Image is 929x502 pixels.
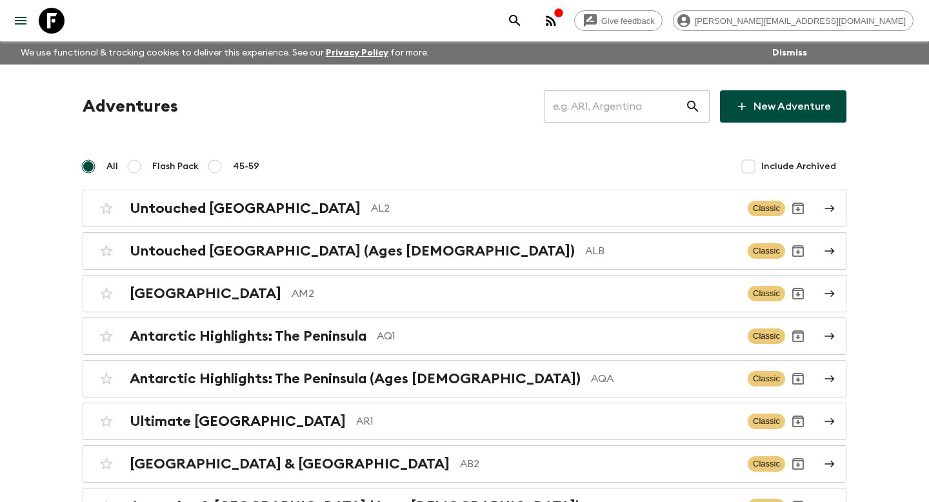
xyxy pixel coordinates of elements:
[785,451,811,477] button: Archive
[688,16,913,26] span: [PERSON_NAME][EMAIL_ADDRESS][DOMAIN_NAME]
[748,371,785,387] span: Classic
[83,445,846,483] a: [GEOGRAPHIC_DATA] & [GEOGRAPHIC_DATA]AB2ClassicArchive
[748,243,785,259] span: Classic
[748,414,785,429] span: Classic
[130,328,366,345] h2: Antarctic Highlights: The Peninsula
[83,232,846,270] a: Untouched [GEOGRAPHIC_DATA] (Ages [DEMOGRAPHIC_DATA])ALBClassicArchive
[502,8,528,34] button: search adventures
[544,88,685,125] input: e.g. AR1, Argentina
[152,160,199,173] span: Flash Pack
[748,201,785,216] span: Classic
[785,238,811,264] button: Archive
[785,196,811,221] button: Archive
[591,371,737,387] p: AQA
[673,10,914,31] div: [PERSON_NAME][EMAIL_ADDRESS][DOMAIN_NAME]
[83,403,846,440] a: Ultimate [GEOGRAPHIC_DATA]AR1ClassicArchive
[371,201,737,216] p: AL2
[130,456,450,472] h2: [GEOGRAPHIC_DATA] & [GEOGRAPHIC_DATA]
[769,44,810,62] button: Dismiss
[356,414,737,429] p: AR1
[8,8,34,34] button: menu
[15,41,434,65] p: We use functional & tracking cookies to deliver this experience. See our for more.
[785,366,811,392] button: Archive
[748,328,785,344] span: Classic
[748,456,785,472] span: Classic
[720,90,846,123] a: New Adventure
[83,94,178,119] h1: Adventures
[83,360,846,397] a: Antarctic Highlights: The Peninsula (Ages [DEMOGRAPHIC_DATA])AQAClassicArchive
[594,16,662,26] span: Give feedback
[130,243,575,259] h2: Untouched [GEOGRAPHIC_DATA] (Ages [DEMOGRAPHIC_DATA])
[130,413,346,430] h2: Ultimate [GEOGRAPHIC_DATA]
[377,328,737,344] p: AQ1
[130,285,281,302] h2: [GEOGRAPHIC_DATA]
[460,456,737,472] p: AB2
[326,48,388,57] a: Privacy Policy
[83,317,846,355] a: Antarctic Highlights: The PeninsulaAQ1ClassicArchive
[785,281,811,306] button: Archive
[785,408,811,434] button: Archive
[761,160,836,173] span: Include Archived
[106,160,118,173] span: All
[748,286,785,301] span: Classic
[585,243,737,259] p: ALB
[233,160,259,173] span: 45-59
[83,190,846,227] a: Untouched [GEOGRAPHIC_DATA]AL2ClassicArchive
[130,370,581,387] h2: Antarctic Highlights: The Peninsula (Ages [DEMOGRAPHIC_DATA])
[292,286,737,301] p: AM2
[785,323,811,349] button: Archive
[130,200,361,217] h2: Untouched [GEOGRAPHIC_DATA]
[83,275,846,312] a: [GEOGRAPHIC_DATA]AM2ClassicArchive
[574,10,663,31] a: Give feedback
